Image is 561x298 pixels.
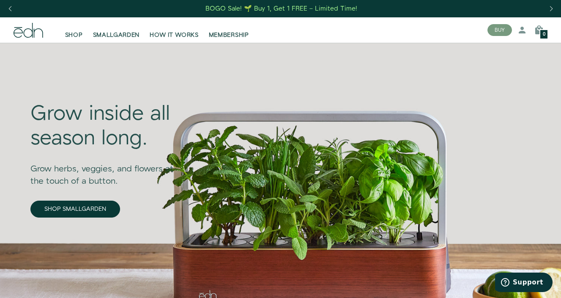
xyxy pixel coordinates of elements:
[88,21,145,39] a: SMALLGARDEN
[30,151,186,188] div: Grow herbs, veggies, and flowers at the touch of a button.
[65,31,83,39] span: SHOP
[150,31,198,39] span: HOW IT WORKS
[145,21,203,39] a: HOW IT WORKS
[487,24,512,36] button: BUY
[30,102,186,151] div: Grow inside all season long.
[93,31,140,39] span: SMALLGARDEN
[30,201,120,218] a: SHOP SMALLGARDEN
[204,21,254,39] a: MEMBERSHIP
[495,273,553,294] iframe: Opens a widget where you can find more information
[60,21,88,39] a: SHOP
[205,4,357,13] div: BOGO Sale! 🌱 Buy 1, Get 1 FREE – Limited Time!
[543,32,545,37] span: 0
[205,2,358,15] a: BOGO Sale! 🌱 Buy 1, Get 1 FREE – Limited Time!
[209,31,249,39] span: MEMBERSHIP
